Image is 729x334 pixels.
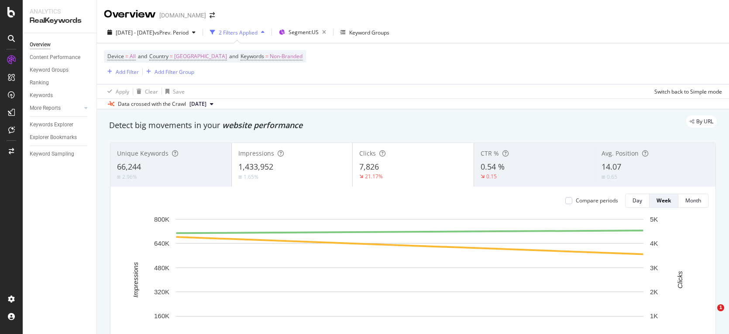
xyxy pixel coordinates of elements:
span: Non-Branded [270,50,303,63]
div: 2 Filters Applied [219,29,258,36]
div: Apply [116,88,129,95]
span: Avg. Position [602,149,639,157]
button: Day [625,194,650,208]
div: Content Performance [30,53,80,62]
img: Equal [602,176,605,178]
div: Add Filter [116,68,139,76]
span: vs Prev. Period [154,29,189,36]
span: 2024 Aug. 25th [189,100,206,108]
button: Add Filter Group [143,66,194,77]
span: CTR % [481,149,499,157]
text: 320K [154,288,169,296]
a: Keywords Explorer [30,120,90,129]
a: Content Performance [30,53,90,62]
a: Ranking [30,78,90,87]
div: arrow-right-arrow-left [210,12,215,18]
text: 160K [154,312,169,320]
div: Day [633,197,642,204]
span: Country [149,52,168,60]
div: 2.96% [122,173,137,181]
a: Explorer Bookmarks [30,133,90,142]
div: Keyword Sampling [30,150,74,159]
text: 3K [650,264,658,271]
div: [DOMAIN_NAME] [159,11,206,20]
text: 800K [154,216,169,223]
img: Equal [117,176,120,178]
button: Clear [133,84,158,98]
span: and [138,52,147,60]
text: Clicks [676,271,684,288]
div: Keyword Groups [349,29,389,36]
text: 5K [650,216,658,223]
span: and [229,52,238,60]
a: Keyword Sampling [30,150,90,159]
span: Unique Keywords [117,149,168,157]
text: 480K [154,264,169,271]
span: = [125,52,128,60]
div: Overview [30,40,51,49]
button: Switch back to Simple mode [651,84,722,98]
div: Clear [145,88,158,95]
span: By URL [696,119,713,124]
span: 0.54 % [481,161,505,172]
text: 640K [154,240,169,247]
span: [DATE] - [DATE] [116,29,154,36]
span: = [170,52,173,60]
div: More Reports [30,104,61,113]
div: Keyword Groups [30,66,69,75]
button: Keyword Groups [337,25,393,39]
span: Keywords [241,52,264,60]
div: legacy label [686,115,717,128]
div: Compare periods [576,197,618,204]
div: Keywords [30,91,53,100]
div: Switch back to Simple mode [654,88,722,95]
button: [DATE] - [DATE]vsPrev. Period [104,25,199,39]
div: Month [685,197,701,204]
div: Ranking [30,78,49,87]
span: 14.07 [602,161,621,172]
span: = [265,52,268,60]
span: All [130,50,136,63]
button: Segment:US [275,25,330,39]
span: 1 [717,304,724,311]
div: Overview [104,7,156,22]
text: 1K [650,312,658,320]
span: Impressions [238,149,274,157]
button: Save [162,84,185,98]
div: Keywords Explorer [30,120,73,129]
a: Keyword Groups [30,66,90,75]
button: Month [678,194,708,208]
div: Week [657,197,671,204]
text: Impressions [132,262,139,297]
text: 4K [650,240,658,247]
button: 2 Filters Applied [206,25,268,39]
text: 2K [650,288,658,296]
div: Save [173,88,185,95]
a: Overview [30,40,90,49]
span: Clicks [359,149,376,157]
button: Week [650,194,678,208]
div: 0.15 [486,173,497,180]
div: Add Filter Group [155,68,194,76]
span: [GEOGRAPHIC_DATA] [174,50,227,63]
a: Keywords [30,91,90,100]
div: 1.65% [244,173,258,181]
div: Explorer Bookmarks [30,133,77,142]
div: Data crossed with the Crawl [118,100,186,108]
a: More Reports [30,104,82,113]
button: [DATE] [186,99,217,109]
span: 1,433,952 [238,161,273,172]
span: Device [107,52,124,60]
img: Equal [238,176,242,178]
iframe: Intercom live chat [699,304,720,325]
span: Segment: US [289,28,319,36]
div: Analytics [30,7,89,16]
button: Apply [104,84,129,98]
button: Add Filter [104,66,139,77]
span: 7,826 [359,161,379,172]
div: RealKeywords [30,16,89,26]
div: 0.65 [607,173,617,181]
div: 21.17% [365,173,383,180]
span: 66,244 [117,161,141,172]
